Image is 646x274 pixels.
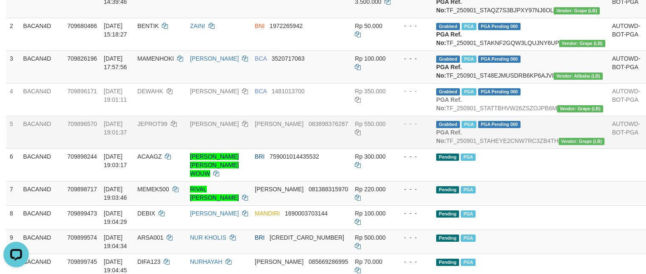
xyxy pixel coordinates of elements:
[436,88,460,95] span: Grabbed
[255,210,280,217] span: MANDIRI
[397,233,429,242] div: - - -
[104,258,127,274] span: [DATE] 19:04:45
[20,50,64,83] td: BACAN4D
[190,120,239,127] a: [PERSON_NAME]
[478,56,521,63] span: PGA Pending
[255,234,265,241] span: BRI
[397,185,429,193] div: - - -
[67,210,97,217] span: 709899473
[433,18,609,50] td: TF_250901_STAKNF2GQW3LQUJNY6UP
[6,116,20,148] td: 5
[355,210,385,217] span: Rp 100.000
[609,83,644,116] td: AUTOWD-BOT-PGA
[137,258,160,265] span: DIFA123
[436,186,459,193] span: Pending
[355,88,385,95] span: Rp 350.000
[272,55,305,62] span: Copy 3520717063 to clipboard
[255,88,267,95] span: BCA
[255,120,304,127] span: [PERSON_NAME]
[397,152,429,161] div: - - -
[436,96,462,112] b: PGA Ref. No:
[104,22,127,38] span: [DATE] 15:18:27
[190,258,223,265] a: NURHAYAH
[67,120,97,127] span: 709896570
[20,83,64,116] td: BACAN4D
[6,50,20,83] td: 3
[6,205,20,229] td: 8
[190,88,239,95] a: [PERSON_NAME]
[436,129,462,144] b: PGA Ref. No:
[462,121,476,128] span: Marked by bovbc4
[554,7,600,14] span: Vendor URL: https://dashboard.q2checkout.com/secure
[67,186,97,193] span: 709898717
[557,105,603,112] span: Vendor URL: https://dashboard.q2checkout.com/secure
[436,259,459,266] span: Pending
[6,148,20,181] td: 6
[67,258,97,265] span: 709899745
[255,186,304,193] span: [PERSON_NAME]
[137,186,169,193] span: MEMEK500
[285,210,328,217] span: Copy 1690003703144 to clipboard
[190,186,239,201] a: RIVAL [PERSON_NAME]
[270,153,319,160] span: Copy 759001014435532 to clipboard
[6,229,20,254] td: 9
[355,22,382,29] span: Rp 50.000
[461,259,476,266] span: PGA
[20,116,64,148] td: BACAN4D
[20,148,64,181] td: BACAN4D
[355,234,385,241] span: Rp 500.000
[355,55,385,62] span: Rp 100.000
[20,18,64,50] td: BACAN4D
[104,120,127,136] span: [DATE] 19:01:37
[462,88,476,95] span: Marked by bovbc4
[436,235,459,242] span: Pending
[255,258,304,265] span: [PERSON_NAME]
[355,120,385,127] span: Rp 550.000
[461,154,476,161] span: PGA
[433,83,609,116] td: TF_250901_STATTBHVW26ZSZOJPB6M
[478,23,521,30] span: PGA Pending
[104,234,127,249] span: [DATE] 19:04:34
[20,229,64,254] td: BACAN4D
[20,181,64,205] td: BACAN4D
[397,87,429,95] div: - - -
[104,55,127,70] span: [DATE] 17:57:56
[436,210,459,218] span: Pending
[559,40,605,47] span: Vendor URL: https://dashboard.q2checkout.com/secure
[67,153,97,160] span: 709898244
[137,210,155,217] span: DEBIX
[461,210,476,218] span: PGA
[559,138,605,145] span: Vendor URL: https://dashboard.q2checkout.com/secure
[67,88,97,95] span: 709896171
[3,3,29,29] button: Open LiveChat chat widget
[433,116,609,148] td: TF_250901_STAHEYE2CNW7RC3ZB4TH
[190,234,226,241] a: NUR KHOLIS
[436,56,460,63] span: Grabbed
[6,83,20,116] td: 4
[355,186,385,193] span: Rp 220.000
[436,121,460,128] span: Grabbed
[355,153,385,160] span: Rp 300.000
[397,54,429,63] div: - - -
[6,18,20,50] td: 2
[137,120,167,127] span: JEPROT99
[397,120,429,128] div: - - -
[397,22,429,30] div: - - -
[137,22,159,29] span: BENTIK
[436,31,462,46] b: PGA Ref. No:
[137,153,162,160] span: ACAAGZ
[554,73,603,80] span: Vendor URL: https://dashboard.q2checkout.com/secure
[397,257,429,266] div: - - -
[309,120,348,127] span: Copy 083898376287 to clipboard
[461,235,476,242] span: PGA
[137,55,174,62] span: MAMENHOKI
[309,258,348,265] span: Copy 085669286995 to clipboard
[6,181,20,205] td: 7
[478,121,521,128] span: PGA Pending
[137,88,163,95] span: DEWAHK
[355,258,382,265] span: Rp 70.000
[462,23,476,30] span: Marked by bovbc4
[309,186,348,193] span: Copy 081388315970 to clipboard
[137,234,163,241] span: ARSA001
[461,186,476,193] span: PGA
